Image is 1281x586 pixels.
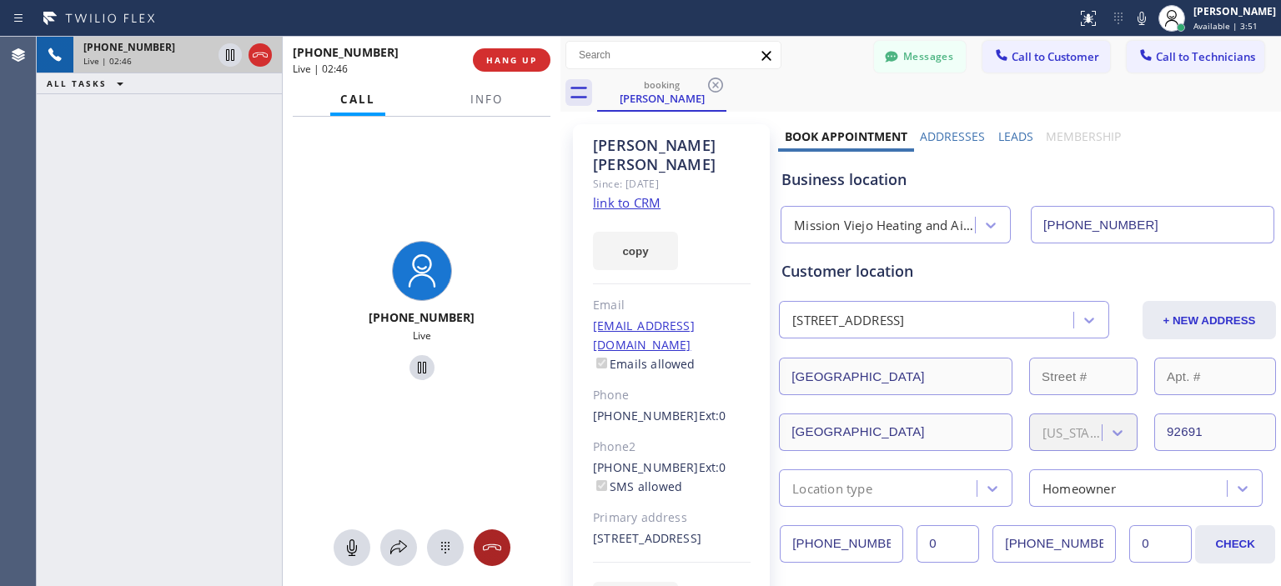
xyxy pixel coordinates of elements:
button: Call [330,83,385,116]
input: Phone Number [780,525,903,563]
div: Business location [781,168,1273,191]
button: Mute [1130,7,1153,30]
input: Apt. # [1154,358,1276,395]
div: Customer location [781,260,1273,283]
span: HANG UP [486,54,537,66]
button: Call to Customer [982,41,1110,73]
span: Live [413,328,431,343]
label: Emails allowed [593,356,696,372]
button: Mute [334,529,370,566]
input: Ext. [917,525,979,563]
button: Open directory [380,529,417,566]
div: booking [599,78,725,91]
input: Ext. 2 [1129,525,1192,563]
input: SMS allowed [596,480,607,491]
span: ALL TASKS [47,78,107,89]
button: Open dialpad [427,529,464,566]
button: Hang up [249,43,272,67]
button: Messages [874,41,966,73]
a: link to CRM [593,194,661,211]
span: Call [340,92,375,107]
button: copy [593,232,678,270]
label: Membership [1046,128,1121,144]
input: Emails allowed [596,358,607,368]
label: SMS allowed [593,478,682,494]
label: Addresses [920,128,985,144]
div: Mission Viejo Heating and Air Conditioning [794,216,977,235]
div: Since: [DATE] [593,174,751,193]
button: Info [460,83,513,116]
div: [STREET_ADDRESS] [792,311,904,330]
div: Location type [792,478,872,498]
button: Call to Technicians [1127,41,1264,73]
button: Hold Customer [219,43,242,67]
span: Call to Technicians [1156,49,1255,64]
span: Call to Customer [1012,49,1099,64]
span: Available | 3:51 [1193,20,1258,32]
div: Email [593,296,751,315]
button: Hang up [474,529,510,566]
div: [PERSON_NAME] [1193,4,1276,18]
div: Phone [593,386,751,405]
a: [EMAIL_ADDRESS][DOMAIN_NAME] [593,318,695,353]
input: ZIP [1154,413,1276,451]
input: Phone Number 2 [992,525,1116,563]
div: [PERSON_NAME] [599,91,725,106]
div: Primary address [593,508,751,528]
label: Book Appointment [785,128,907,144]
input: Search [566,42,781,68]
div: [STREET_ADDRESS] [593,529,751,548]
button: HANG UP [473,48,550,72]
button: ALL TASKS [37,73,140,93]
span: Ext: 0 [699,408,726,423]
a: [PHONE_NUMBER] [593,459,699,475]
span: Live | 02:46 [83,55,132,67]
div: Phone2 [593,438,751,457]
span: [PHONE_NUMBER] [293,44,399,60]
label: Leads [998,128,1033,144]
input: City [779,413,1012,451]
input: Street # [1029,358,1138,395]
span: Ext: 0 [699,459,726,475]
span: Live | 02:46 [293,62,348,76]
button: CHECK [1195,525,1275,563]
a: [PHONE_NUMBER] [593,408,699,423]
input: Address [779,358,1012,395]
input: Phone Number [1031,206,1274,243]
div: [PERSON_NAME] [PERSON_NAME] [593,136,751,174]
span: [PHONE_NUMBER] [369,309,475,325]
span: Info [470,92,503,107]
button: Hold Customer [409,355,435,380]
div: Homeowner [1042,478,1116,498]
button: + NEW ADDRESS [1143,301,1276,339]
div: Kevin Sadeghian [599,74,725,110]
span: [PHONE_NUMBER] [83,40,175,54]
